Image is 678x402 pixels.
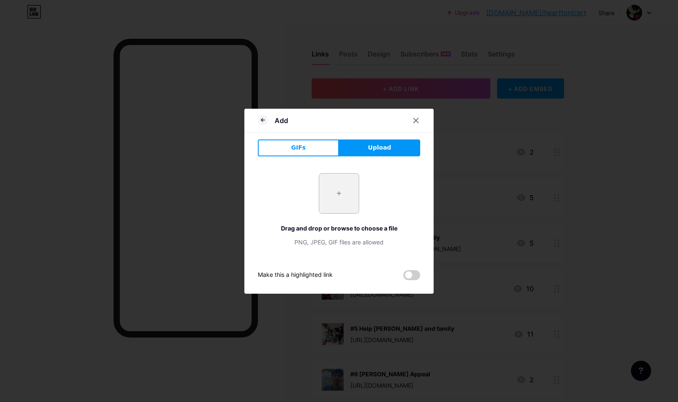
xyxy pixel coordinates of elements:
div: Drag and drop or browse to choose a file [258,224,420,233]
span: Upload [368,143,391,152]
div: Add [275,115,288,126]
div: Make this a highlighted link [258,270,333,280]
button: Upload [339,139,420,156]
span: GIFs [291,143,306,152]
div: PNG, JPEG, GIF files are allowed [258,238,420,247]
button: GIFs [258,139,339,156]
